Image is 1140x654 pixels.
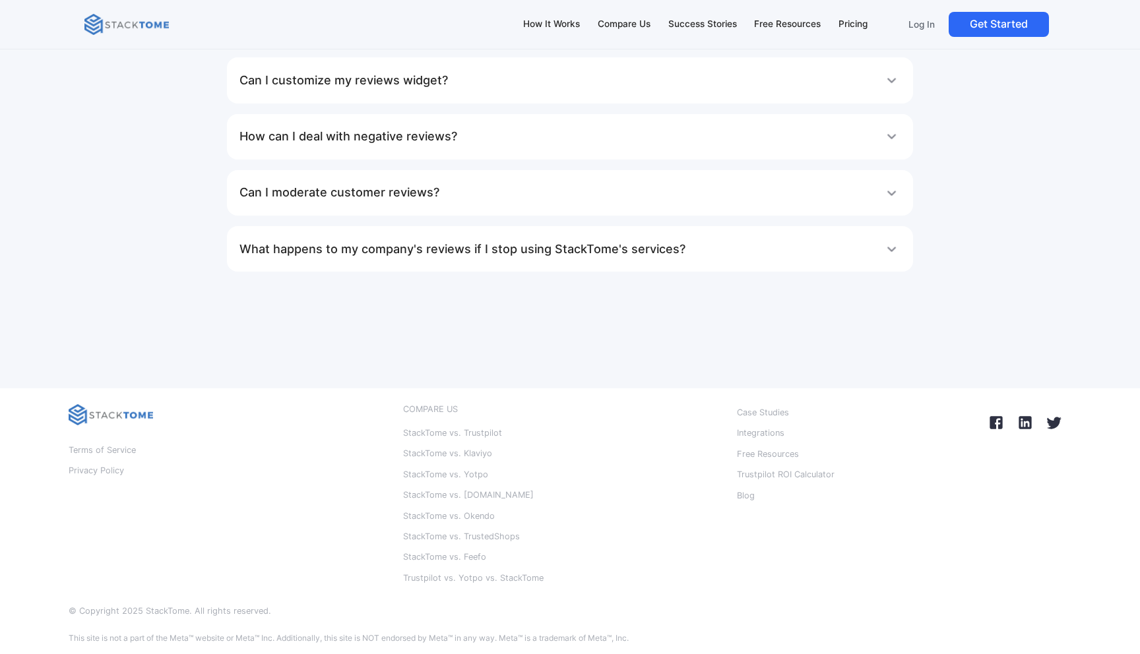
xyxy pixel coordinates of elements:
a: Log In [900,12,943,37]
a: Free Resources [748,11,827,38]
a: StackTome vs. Okendo [403,508,495,525]
a: Pricing [833,11,874,38]
a: StackTome vs. Trustpilot [403,425,502,442]
p: Log In [908,18,935,30]
div: Success Stories [668,17,737,32]
div: Compare Us [598,17,650,32]
a: Get Started [949,12,1049,37]
p: This site is not a part of the Meta™ website or Meta™ Inc. Additionally, this site is NOT endorse... [69,633,629,643]
div: How It Works [523,17,580,32]
a: Free Resources [737,446,799,463]
a: Case Studies [737,404,789,421]
img: StackTome Facebook profile [984,411,1008,434]
h1: How can I deal with negative reviews? [239,123,457,150]
a: StackTome vs. Klaviyo [403,445,492,462]
a: How It Works [517,11,586,38]
a: COMPARE US [403,404,458,421]
a: Terms of Service [69,442,136,459]
img: StackTome X (Twitter) profile [1042,411,1066,434]
a: Privacy Policy [69,462,124,479]
a: Integrations [737,425,784,442]
a: StackTome vs. [DOMAIN_NAME] [403,487,534,504]
a: Trustpilot ROI Calculator [737,466,835,483]
a: StackTome vs. Feefo [403,549,486,566]
img: StackTome logo [69,404,153,425]
div: Free Resources [754,17,821,32]
a: Success Stories [662,11,743,38]
a: Compare Us [591,11,656,38]
a: Blog [737,487,755,504]
h1: Can I customize my reviews widget? [239,67,448,94]
div: COMPARE US [403,404,458,415]
a: StackTome vs. Yotpo [403,466,488,483]
p: © Copyright 2025 StackTome. All rights reserved. [69,605,271,617]
div: Pricing [839,17,868,32]
a: Trustpilot vs. Yotpo vs. StackTome [403,570,544,587]
h1: What happens to my company's reviews if I stop using StackTome's services? [239,236,685,262]
h1: Can I moderate customer reviews? [239,179,439,206]
a: StackTome vs. TrustedShops [403,528,520,545]
img: StackTome LinkedIn profile [1013,411,1037,434]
